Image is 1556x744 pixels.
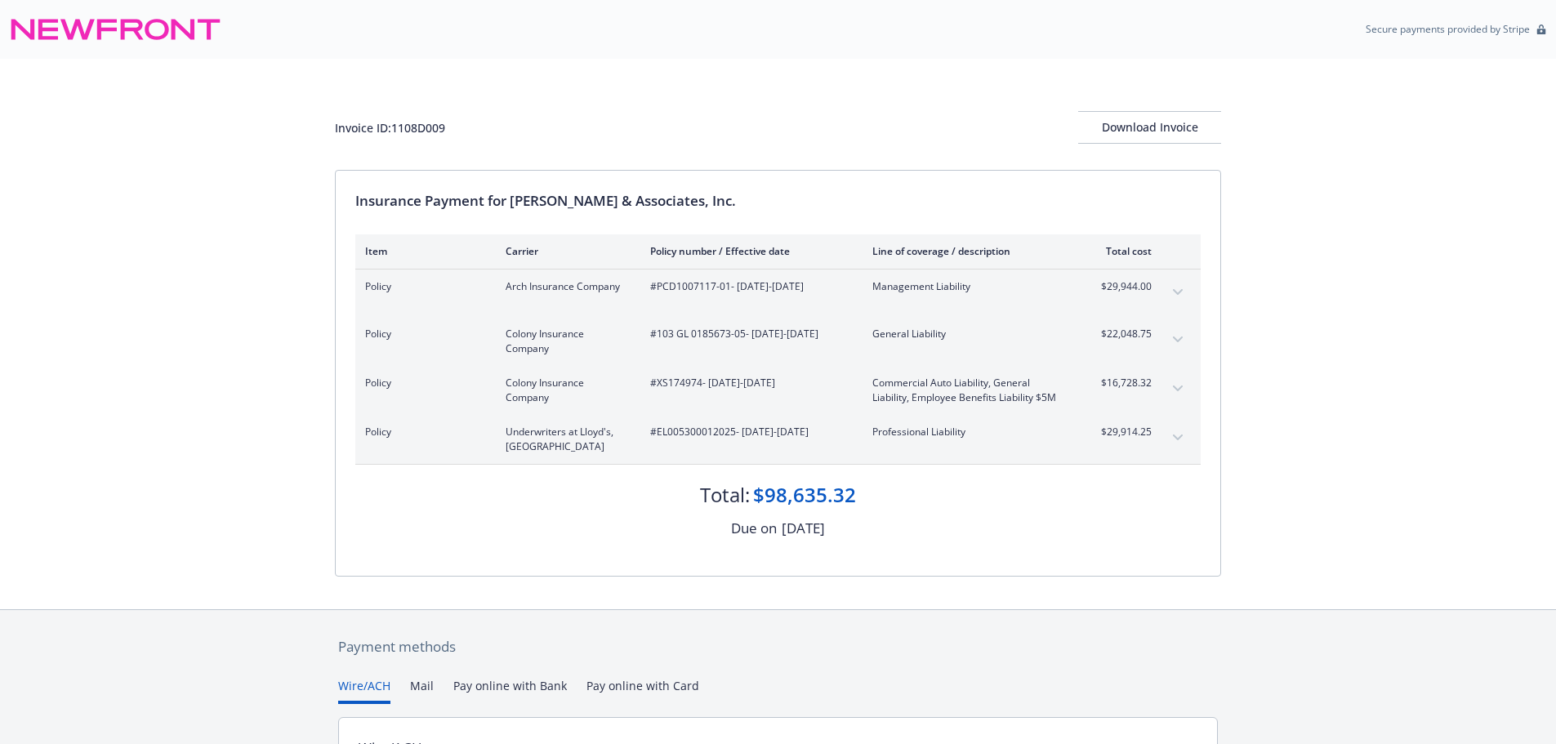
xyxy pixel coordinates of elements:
span: Arch Insurance Company [506,279,624,294]
span: Commercial Auto Liability, General Liability, Employee Benefits Liability $5M [872,376,1064,405]
div: PolicyUnderwriters at Lloyd's, [GEOGRAPHIC_DATA]#EL005300012025- [DATE]-[DATE]Professional Liabil... [355,415,1201,464]
div: Carrier [506,244,624,258]
span: $22,048.75 [1090,327,1152,341]
span: Professional Liability [872,425,1064,439]
div: [DATE] [782,518,825,539]
span: Underwriters at Lloyd's, [GEOGRAPHIC_DATA] [506,425,624,454]
button: Wire/ACH [338,677,390,704]
span: Colony Insurance Company [506,327,624,356]
div: Total: [700,481,750,509]
div: Insurance Payment for [PERSON_NAME] & Associates, Inc. [355,190,1201,212]
div: Policy number / Effective date [650,244,846,258]
span: Colony Insurance Company [506,376,624,405]
span: #XS174974 - [DATE]-[DATE] [650,376,846,390]
button: expand content [1165,327,1191,353]
button: expand content [1165,376,1191,402]
div: PolicyArch Insurance Company#PCD1007117-01- [DATE]-[DATE]Management Liability$29,944.00expand con... [355,270,1201,317]
div: Invoice ID: 1108D009 [335,119,445,136]
span: Policy [365,279,479,294]
p: Secure payments provided by Stripe [1366,22,1530,36]
span: Management Liability [872,279,1064,294]
span: Policy [365,376,479,390]
div: $98,635.32 [753,481,856,509]
div: Due on [731,518,777,539]
span: General Liability [872,327,1064,341]
div: Total cost [1090,244,1152,258]
span: #EL005300012025 - [DATE]-[DATE] [650,425,846,439]
div: PolicyColony Insurance Company#XS174974- [DATE]-[DATE]Commercial Auto Liability, General Liabilit... [355,366,1201,415]
span: $29,914.25 [1090,425,1152,439]
span: Policy [365,327,479,341]
div: Item [365,244,479,258]
div: Payment methods [338,636,1218,657]
span: $29,944.00 [1090,279,1152,294]
div: Download Invoice [1078,112,1221,143]
button: Pay online with Bank [453,677,567,704]
button: Download Invoice [1078,111,1221,144]
button: Pay online with Card [586,677,699,704]
button: Mail [410,677,434,704]
div: Line of coverage / description [872,244,1064,258]
span: $16,728.32 [1090,376,1152,390]
span: #PCD1007117-01 - [DATE]-[DATE] [650,279,846,294]
div: PolicyColony Insurance Company#103 GL 0185673-05- [DATE]-[DATE]General Liability$22,048.75expand ... [355,317,1201,366]
button: expand content [1165,279,1191,305]
button: expand content [1165,425,1191,451]
span: Policy [365,425,479,439]
span: #103 GL 0185673-05 - [DATE]-[DATE] [650,327,846,341]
